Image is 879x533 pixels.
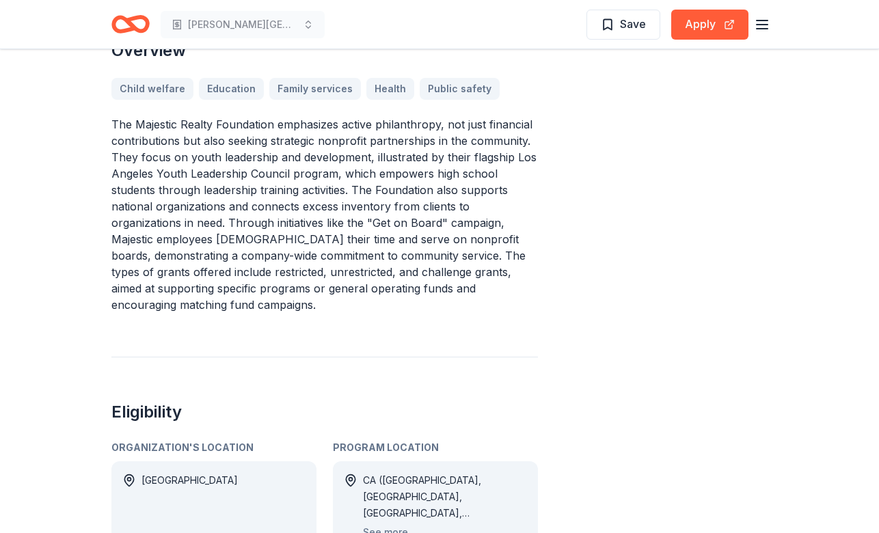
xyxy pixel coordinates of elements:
div: Organization's Location [111,439,316,456]
span: Save [620,15,646,33]
a: Home [111,8,150,40]
button: Apply [671,10,748,40]
button: Save [586,10,660,40]
span: [PERSON_NAME][GEOGRAPHIC_DATA] [188,16,297,33]
p: The Majestic Realty Foundation emphasizes active philanthropy, not just financial contributions b... [111,116,538,313]
div: Program Location [333,439,538,456]
h2: Overview [111,40,538,61]
button: [PERSON_NAME][GEOGRAPHIC_DATA] [161,11,325,38]
h2: Eligibility [111,401,538,423]
div: CA ([GEOGRAPHIC_DATA], [GEOGRAPHIC_DATA], [GEOGRAPHIC_DATA], [GEOGRAPHIC_DATA], [GEOGRAPHIC_DATA]... [363,472,527,521]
